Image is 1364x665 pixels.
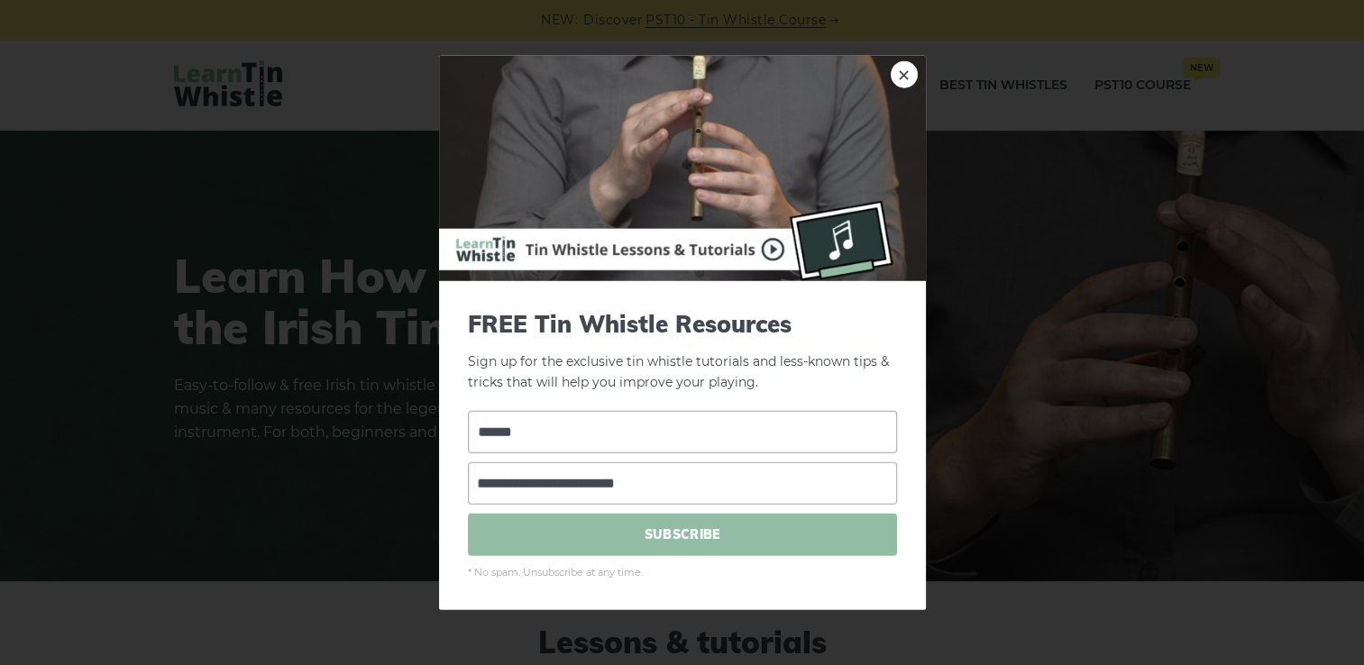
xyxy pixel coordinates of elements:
[439,56,926,281] img: Tin Whistle Buying Guide Preview
[891,61,918,88] a: ×
[468,513,897,555] span: SUBSCRIBE
[468,310,897,338] span: FREE Tin Whistle Resources
[468,310,897,393] p: Sign up for the exclusive tin whistle tutorials and less-known tips & tricks that will help you i...
[468,564,897,580] span: * No spam. Unsubscribe at any time.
